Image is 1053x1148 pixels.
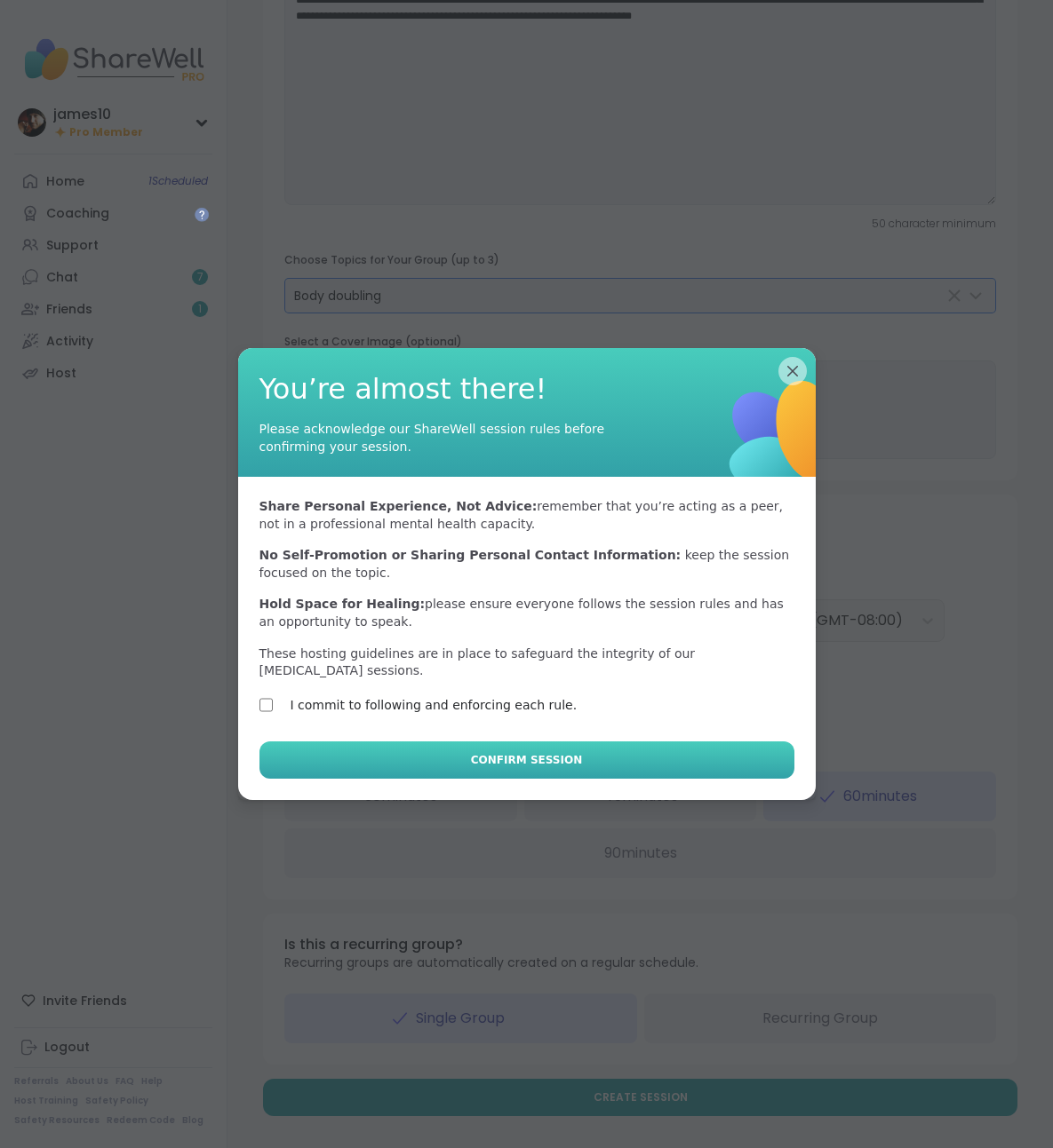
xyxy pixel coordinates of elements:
label: I commit to following and enforcing each rule. [291,694,578,716]
p: please ensure everyone follows the session rules and has an opportunity to speak. [259,596,794,630]
span: Confirm Session [471,752,582,768]
img: ShareWell Logomark [662,317,904,558]
iframe: Spotlight [195,208,209,222]
div: Please acknowledge our ShareWell session rules before confirming your session. [259,420,615,455]
p: keep the session focused on the topic. [259,547,794,582]
button: Confirm Session [259,741,794,779]
b: Hold Space for Healing: [259,597,426,611]
b: Share Personal Experience, Not Advice: [259,499,538,513]
p: remember that you’re acting as a peer, not in a professional mental health capacity. [259,498,794,533]
p: These hosting guidelines are in place to safeguard the integrity of our [MEDICAL_DATA] sessions. [259,645,794,680]
b: No Self-Promotion or Sharing Personal Contact Information: [259,548,682,562]
span: You’re almost there! [259,369,794,409]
